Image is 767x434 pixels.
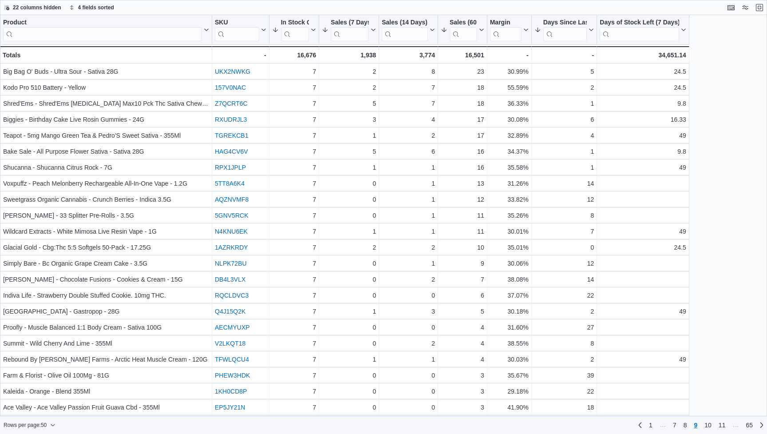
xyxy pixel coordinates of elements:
[635,418,767,432] nav: Pagination for preceding grid
[490,226,529,237] div: 30.01%
[534,322,594,333] div: 27
[635,420,645,430] a: Previous page
[490,98,529,109] div: 36.33%
[534,114,594,125] div: 6
[3,19,209,41] button: Product
[534,242,594,253] div: 0
[382,162,435,173] div: 1
[322,226,376,237] div: 1
[441,258,484,269] div: 9
[746,421,753,430] span: 65
[600,66,686,77] div: 24.5
[656,421,669,432] li: Skipping pages 2 to 6
[441,162,484,173] div: 16
[490,19,522,41] div: Margin
[701,418,715,432] a: Page 10 of 65
[322,306,376,317] div: 1
[382,274,435,285] div: 2
[645,418,756,432] ul: Pagination for preceding grid
[441,354,484,365] div: 4
[382,66,435,77] div: 8
[600,114,686,125] div: 16.33
[490,290,529,301] div: 37.07%
[382,98,435,109] div: 7
[322,82,376,93] div: 2
[3,130,209,141] div: Teapot - 5mg Mango Green Tea & Pedro'S Sweet Sativa - 355Ml
[322,354,376,365] div: 1
[382,210,435,221] div: 1
[3,19,202,27] div: Product
[441,274,484,285] div: 7
[272,50,316,60] div: 16,676
[322,66,376,77] div: 2
[382,370,435,381] div: 0
[322,146,376,157] div: 5
[215,19,259,27] div: SKU
[3,322,209,333] div: Proofly - Muscle Balanced 1:1 Body Cream - Sativa 100G
[543,19,587,27] div: Days Since Last Sold
[441,306,484,317] div: 5
[322,210,376,221] div: 0
[441,130,484,141] div: 17
[272,194,316,205] div: 7
[272,322,316,333] div: 7
[215,372,250,379] a: PHEW3HDK
[322,50,376,60] div: 1,938
[272,146,316,157] div: 7
[382,114,435,125] div: 4
[490,19,529,41] button: Margin
[322,274,376,285] div: 0
[0,2,65,13] button: 22 columns hidden
[322,258,376,269] div: 0
[441,114,484,125] div: 17
[600,354,686,365] div: 49
[272,306,316,317] div: 7
[382,322,435,333] div: 0
[441,386,484,397] div: 3
[534,194,594,205] div: 12
[740,2,751,13] button: Display options
[215,404,245,411] a: EP5JY21N
[756,420,767,430] a: Next page
[215,19,266,41] button: SKU
[215,324,250,331] a: AECMYUXP
[3,258,209,269] div: Simply Bare - Bc Organic Grape Cream Cake - 3.5G
[3,178,209,189] div: Voxpuffz - Peach Melonberry Rechargeable All-In-One Vape - 1.2G
[534,386,594,397] div: 22
[3,19,202,41] div: Product
[600,242,686,253] div: 24.5
[490,178,529,189] div: 31.26%
[600,19,679,41] div: Days of Stock Left (7 Days)
[600,50,686,60] div: 34,651.14
[382,82,435,93] div: 7
[754,2,765,13] button: Exit fullscreen
[441,66,484,77] div: 23
[742,418,756,432] a: Page 65 of 65
[534,338,594,349] div: 8
[272,274,316,285] div: 7
[382,354,435,365] div: 1
[490,194,529,205] div: 33.82%
[534,178,594,189] div: 14
[729,421,742,432] li: Skipping pages 12 to 64
[490,306,529,317] div: 30.18%
[441,210,484,221] div: 11
[490,114,529,125] div: 30.08%
[600,162,686,173] div: 49
[600,19,679,27] div: Days of Stock Left (7 Days)
[441,82,484,93] div: 18
[272,242,316,253] div: 7
[322,98,376,109] div: 5
[272,402,316,413] div: 7
[78,4,114,11] span: 4 fields sorted
[490,338,529,349] div: 38.55%
[441,19,484,41] button: Sales (60 Days)
[272,258,316,269] div: 7
[490,242,529,253] div: 35.01%
[382,402,435,413] div: 0
[3,274,209,285] div: [PERSON_NAME] - Chocolate Fusions - Cookies & Cream - 15G
[322,19,376,41] button: Sales (7 Days)
[4,422,47,429] span: Rows per page : 50
[382,194,435,205] div: 1
[490,210,529,221] div: 35.26%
